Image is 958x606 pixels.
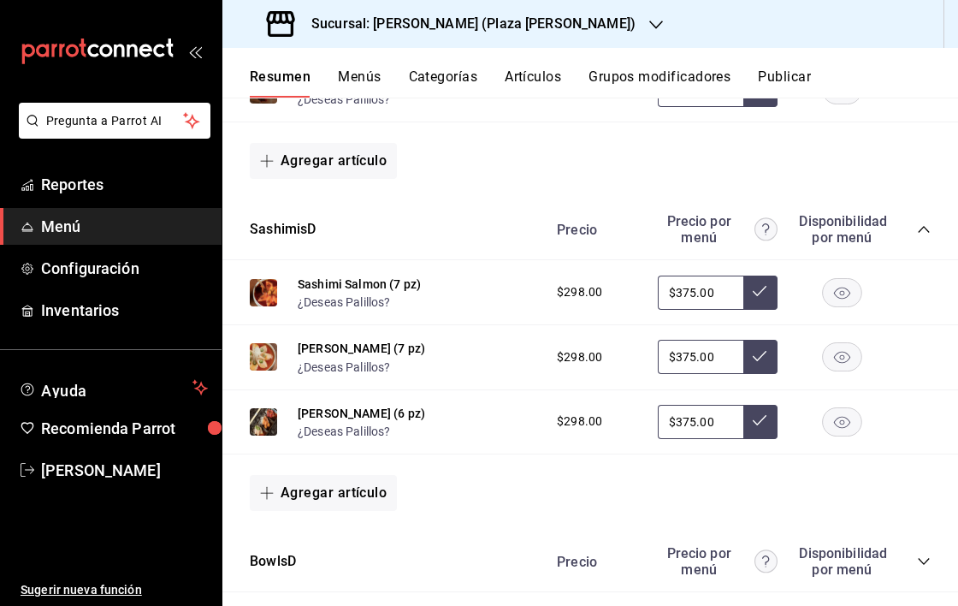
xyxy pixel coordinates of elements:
span: Reportes [41,173,208,196]
span: Pregunta a Parrot AI [46,112,184,130]
div: navigation tabs [250,68,958,98]
div: Disponibilidad por menú [799,545,884,578]
span: Recomienda Parrot [41,417,208,440]
button: BowlsD [250,552,296,572]
span: Menú [41,215,208,238]
button: ¿Deseas Palillos? [298,91,391,108]
button: Publicar [758,68,811,98]
div: Precio [540,554,649,570]
span: [PERSON_NAME] [41,459,208,482]
button: [PERSON_NAME] (6 pz) [298,405,425,422]
button: Agregar artículo [250,475,397,511]
img: Preview [250,279,277,306]
h3: Sucursal: [PERSON_NAME] (Plaza [PERSON_NAME]) [298,14,636,34]
button: Agregar artículo [250,143,397,179]
span: $298.00 [557,348,602,366]
button: Grupos modificadores [588,68,730,98]
span: Sugerir nueva función [21,581,208,599]
button: Sashimi Salmon (7 pz) [298,276,421,293]
button: Resumen [250,68,310,98]
img: Preview [250,343,277,371]
div: Disponibilidad por menú [799,213,884,246]
span: $298.00 [557,283,602,301]
div: Precio por menú [658,545,778,578]
button: collapse-category-row [917,555,931,568]
input: Sin ajuste [658,405,743,439]
button: Menús [338,68,381,98]
button: collapse-category-row [917,223,931,236]
img: Preview [250,408,277,436]
button: ¿Deseas Palillos? [298,294,391,311]
span: $298.00 [557,413,602,431]
button: Artículos [505,68,561,98]
input: Sin ajuste [658,276,743,310]
div: Precio [540,222,649,238]
button: [PERSON_NAME] (7 pz) [298,340,425,357]
button: SashimisD [250,220,316,240]
span: Ayuda [41,377,186,398]
div: Precio por menú [658,213,778,246]
button: Pregunta a Parrot AI [19,103,210,139]
button: ¿Deseas Palillos? [298,359,391,376]
span: Configuración [41,257,208,280]
button: Categorías [409,68,478,98]
button: ¿Deseas Palillos? [298,423,391,440]
a: Pregunta a Parrot AI [12,124,210,142]
button: open_drawer_menu [188,45,202,58]
input: Sin ajuste [658,340,743,374]
span: Inventarios [41,299,208,322]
